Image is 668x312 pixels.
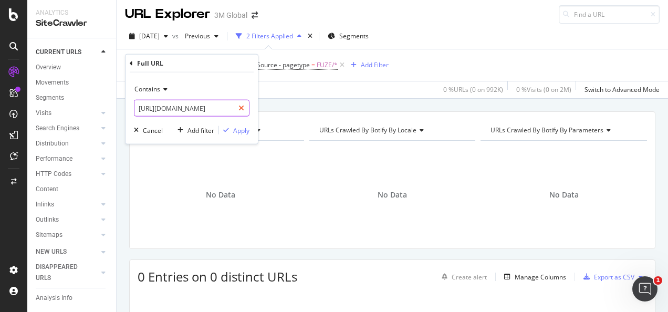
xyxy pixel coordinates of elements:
span: URLs Crawled By Botify By parameters [490,126,603,134]
button: Manage Columns [500,271,566,283]
span: FUZE/* [317,58,338,72]
div: Segments [36,92,64,103]
div: URL Explorer [125,5,210,23]
span: Segments [339,32,369,40]
button: Previous [181,28,223,45]
a: Sitemaps [36,230,98,241]
a: CURRENT URLS [36,47,98,58]
span: No Data [549,190,579,200]
div: Search Engines [36,123,79,134]
div: Visits [36,108,51,119]
div: Create alert [452,273,487,282]
button: Add filter [173,125,214,136]
button: [DATE] [125,28,172,45]
div: Apply [233,126,249,134]
div: Sitemaps [36,230,62,241]
button: Add Filter [347,59,389,71]
div: Export as CSV [594,273,634,282]
a: Overview [36,62,109,73]
span: Contains [134,85,160,93]
span: No Data [206,190,235,200]
button: Create alert [437,268,487,285]
div: Performance [36,153,72,164]
div: Add Filter [361,60,389,69]
div: CURRENT URLS [36,47,81,58]
div: times [306,31,315,41]
span: Source - pagetype [257,60,310,69]
span: No Data [378,190,407,200]
a: Analysis Info [36,293,109,304]
div: NEW URLS [36,246,67,257]
iframe: Intercom live chat [632,276,657,301]
a: Outlinks [36,214,98,225]
a: Content [36,184,109,195]
button: Segments [323,28,373,45]
span: Previous [181,32,210,40]
a: DISAPPEARED URLS [36,262,98,284]
a: NEW URLS [36,246,98,257]
button: Cancel [130,125,163,136]
div: arrow-right-arrow-left [252,12,258,19]
a: Performance [36,153,98,164]
a: Movements [36,77,109,88]
div: Movements [36,77,69,88]
div: Add filter [187,126,214,134]
div: SiteCrawler [36,17,108,29]
a: Segments [36,92,109,103]
a: Visits [36,108,98,119]
span: 0 Entries on 0 distinct URLs [138,268,297,285]
div: 3M Global [214,10,247,20]
div: 0 % Visits ( 0 on 2M ) [516,85,571,94]
a: Distribution [36,138,98,149]
div: HTTP Codes [36,169,71,180]
div: Switch to Advanced Mode [584,85,660,94]
a: HTTP Codes [36,169,98,180]
button: Switch to Advanced Mode [580,81,660,98]
div: Distribution [36,138,69,149]
span: = [311,60,315,69]
input: Find a URL [559,5,660,24]
div: Cancel [143,126,163,134]
div: 2 Filters Applied [246,32,293,40]
div: Manage Columns [515,273,566,282]
div: Inlinks [36,199,54,210]
button: 2 Filters Applied [232,28,306,45]
div: Outlinks [36,214,59,225]
h4: URLs Crawled By Botify By parameters [488,122,638,139]
span: 1 [654,276,662,285]
span: 2025 Sep. 7th [139,32,160,40]
a: Search Engines [36,123,98,134]
div: 0 % URLs ( 0 on 992K ) [443,85,503,94]
h4: URLs Crawled By Botify By locale [317,122,466,139]
span: vs [172,32,181,40]
button: Apply [219,125,249,136]
div: Analytics [36,8,108,17]
a: Inlinks [36,199,98,210]
div: Full URL [137,59,163,68]
div: DISAPPEARED URLS [36,262,89,284]
div: Overview [36,62,61,73]
div: Analysis Info [36,293,72,304]
button: Export as CSV [579,268,634,285]
div: Content [36,184,58,195]
span: URLs Crawled By Botify By locale [319,126,416,134]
